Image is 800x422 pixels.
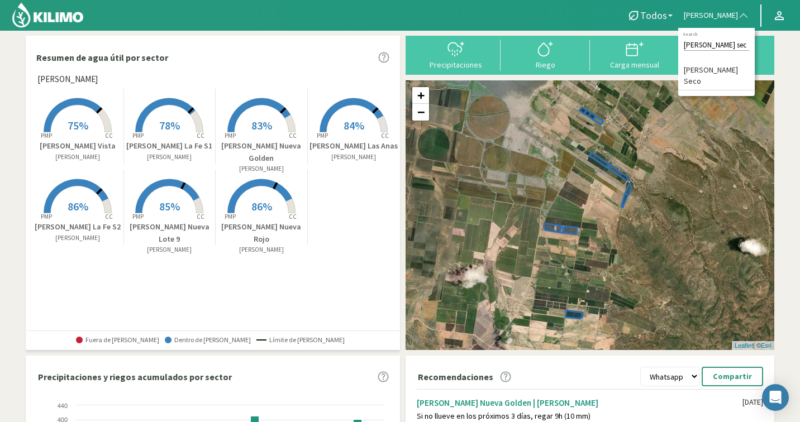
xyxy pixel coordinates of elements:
[216,140,307,164] p: [PERSON_NAME] Nueva Golden
[38,370,232,383] p: Precipitaciones y riegos acumulados por sector
[159,199,180,213] span: 85%
[317,132,328,140] tspan: PMP
[41,213,52,220] tspan: PMP
[761,342,772,349] a: Esri
[124,152,216,162] p: [PERSON_NAME]
[678,62,755,90] li: [PERSON_NAME] Seco
[132,213,144,220] tspan: PMP
[417,397,742,408] div: [PERSON_NAME] Nueva Golden | [PERSON_NAME]
[216,245,307,255] p: [PERSON_NAME]
[418,370,493,383] p: Recomendaciones
[124,245,216,255] p: [PERSON_NAME]
[105,213,113,220] tspan: CC
[344,118,364,132] span: 84%
[105,132,113,140] tspan: CC
[76,336,159,344] span: Fuera de [PERSON_NAME]
[593,61,676,69] div: Carga mensual
[68,118,88,132] span: 75%
[68,199,88,213] span: 86%
[504,61,587,69] div: Riego
[684,10,738,21] span: [PERSON_NAME]
[289,132,297,140] tspan: CC
[678,3,755,28] button: [PERSON_NAME]
[32,221,123,233] p: [PERSON_NAME] La Fe S2
[36,51,168,64] p: Resumen de agua útil por sector
[412,104,429,121] a: Zoom out
[713,370,752,383] p: Compartir
[216,164,307,174] p: [PERSON_NAME]
[289,213,297,220] tspan: CC
[762,384,789,411] div: Open Intercom Messenger
[216,221,307,245] p: [PERSON_NAME] Nueva Rojo
[308,152,400,162] p: [PERSON_NAME]
[308,140,400,152] p: [PERSON_NAME] Las Anas
[501,40,590,69] button: Riego
[412,87,429,104] a: Zoom in
[41,132,52,140] tspan: PMP
[256,336,345,344] span: Límite de [PERSON_NAME]
[124,221,216,245] p: [PERSON_NAME] Nueva Lote 9
[732,341,774,351] div: | ©
[411,40,501,69] button: Precipitaciones
[702,367,763,386] button: Compartir
[197,132,205,140] tspan: CC
[251,118,272,132] span: 83%
[415,61,497,69] div: Precipitaciones
[735,342,753,349] a: Leaflet
[32,152,123,162] p: [PERSON_NAME]
[132,132,144,140] tspan: PMP
[417,411,742,421] div: Si no llueve en los próximos 3 días, regar 9h (10 mm)
[32,140,123,152] p: [PERSON_NAME] Vista
[640,9,667,21] span: Todos
[58,402,68,409] text: 440
[11,2,84,28] img: Kilimo
[124,140,216,152] p: [PERSON_NAME] La Fe S1
[165,336,251,344] span: Dentro de [PERSON_NAME]
[225,213,236,220] tspan: PMP
[590,40,679,69] button: Carga mensual
[32,233,123,243] p: [PERSON_NAME]
[37,73,98,86] span: [PERSON_NAME]
[381,132,389,140] tspan: CC
[159,118,180,132] span: 78%
[742,397,763,407] div: [DATE]
[197,213,205,220] tspan: CC
[251,199,272,213] span: 86%
[225,132,236,140] tspan: PMP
